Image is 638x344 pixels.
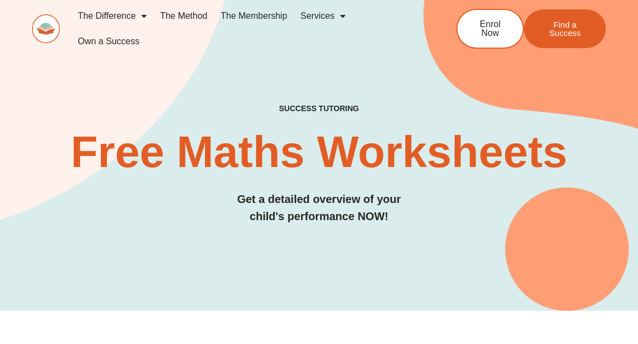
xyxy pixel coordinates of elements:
h2: Free Maths Worksheets​ [32,130,606,174]
span: Find a Success [541,20,589,37]
nav: Menu [71,3,423,54]
a: The Method [153,3,214,29]
a: The Membership [214,3,294,29]
h3: Get a detailed overview of your child's performance NOW! [32,191,606,225]
a: Enrol Now [456,9,524,49]
iframe: Chat Widget [448,219,638,344]
a: The Difference [71,3,153,29]
h4: SUCCESS TUTORING​ [32,104,606,113]
a: Services [294,3,352,29]
a: Own a Success [71,29,146,54]
span: Enrol Now [474,20,506,38]
a: Find a Success [524,9,606,48]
